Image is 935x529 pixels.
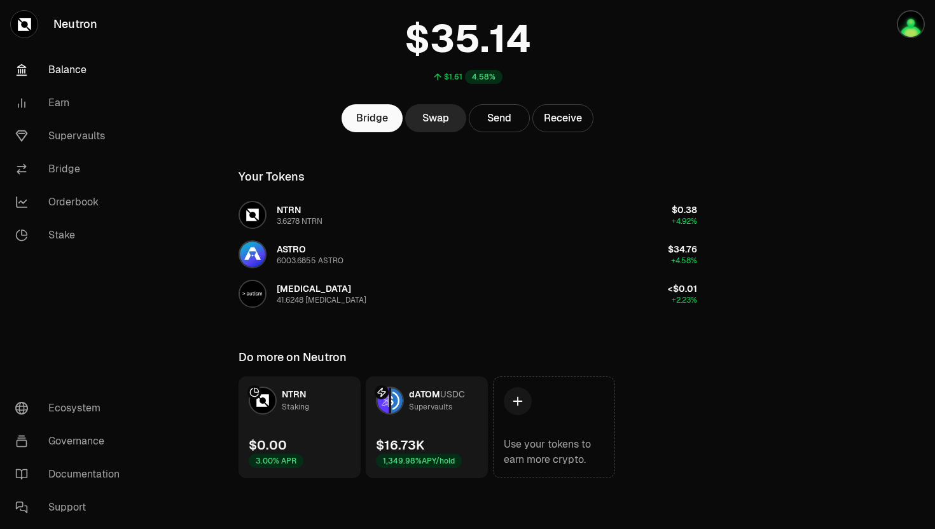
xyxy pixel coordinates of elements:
[409,401,452,413] div: Supervaults
[366,376,488,478] a: dATOM LogoUSDC LogodATOMUSDCSupervaults$16.73K1,349.98%APY/hold
[409,388,440,400] span: dATOM
[239,376,361,478] a: NTRN LogoNTRNStaking$0.003.00% APR
[277,204,301,216] span: NTRN
[672,295,697,305] span: +2.23%
[231,275,705,313] button: AUTISM Logo[MEDICAL_DATA]41.6248 [MEDICAL_DATA]<$0.01+2.23%
[377,388,389,413] img: dATOM Logo
[5,86,137,120] a: Earn
[376,436,424,454] div: $16.73K
[231,235,705,273] button: ASTRO LogoASTRO6003.6855 ASTRO$34.76+4.58%
[342,104,403,132] a: Bridge
[277,283,351,294] span: [MEDICAL_DATA]
[277,244,306,255] span: ASTRO
[240,242,265,267] img: ASTRO Logo
[5,491,137,524] a: Support
[5,425,137,458] a: Governance
[282,388,306,400] span: NTRN
[282,401,309,413] div: Staking
[668,244,697,255] span: $34.76
[493,376,615,478] a: Use your tokens to earn more crypto.
[469,104,530,132] button: Send
[391,388,403,413] img: USDC Logo
[532,104,593,132] button: Receive
[897,10,925,38] img: q2
[5,153,137,186] a: Bridge
[239,168,305,186] div: Your Tokens
[465,70,502,84] div: 4.58%
[668,283,697,294] span: <$0.01
[239,348,347,366] div: Do more on Neutron
[504,437,604,467] div: Use your tokens to earn more crypto.
[405,104,466,132] a: Swap
[5,219,137,252] a: Stake
[5,392,137,425] a: Ecosystem
[277,216,322,226] div: 3.6278 NTRN
[250,388,275,413] img: NTRN Logo
[249,436,287,454] div: $0.00
[671,256,697,266] span: +4.58%
[5,186,137,219] a: Orderbook
[444,72,462,82] div: $1.61
[249,454,303,468] div: 3.00% APR
[5,120,137,153] a: Supervaults
[440,388,465,400] span: USDC
[5,53,137,86] a: Balance
[231,196,705,234] button: NTRN LogoNTRN3.6278 NTRN$0.38+4.92%
[5,458,137,491] a: Documentation
[240,202,265,228] img: NTRN Logo
[240,281,265,306] img: AUTISM Logo
[277,295,366,305] div: 41.6248 [MEDICAL_DATA]
[672,204,697,216] span: $0.38
[277,256,343,266] div: 6003.6855 ASTRO
[672,216,697,226] span: +4.92%
[376,454,462,468] div: 1,349.98% APY/hold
